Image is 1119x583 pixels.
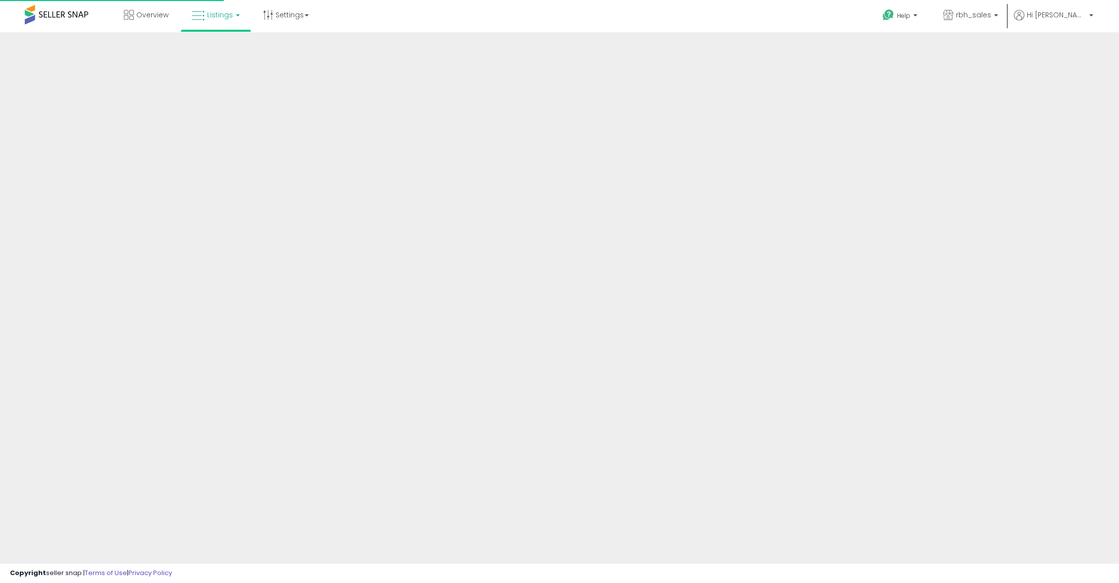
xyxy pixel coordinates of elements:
[875,1,927,32] a: Help
[1014,10,1093,32] a: Hi [PERSON_NAME]
[207,10,233,20] span: Listings
[1027,10,1086,20] span: Hi [PERSON_NAME]
[897,11,910,20] span: Help
[882,9,895,21] i: Get Help
[136,10,168,20] span: Overview
[956,10,991,20] span: rbh_sales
